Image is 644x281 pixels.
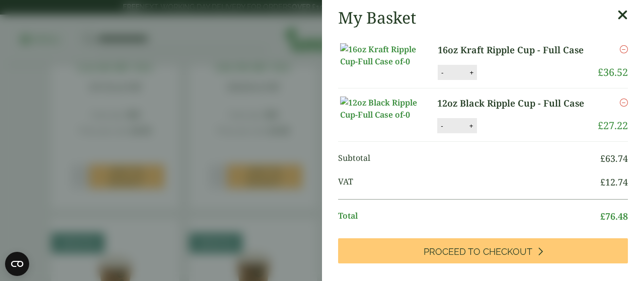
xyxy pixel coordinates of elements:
button: + [466,122,476,130]
a: Remove this item [620,97,628,109]
a: 12oz Black Ripple Cup - Full Case [437,97,591,110]
span: £ [598,65,603,79]
span: £ [600,152,605,164]
bdi: 27.22 [598,119,628,132]
h2: My Basket [338,8,416,27]
img: 12oz Black Ripple Cup-Full Case of-0 [340,97,431,121]
bdi: 36.52 [598,65,628,79]
a: 16oz Kraft Ripple Cup - Full Case [438,43,591,57]
a: Proceed to Checkout [338,238,628,263]
a: Remove this item [620,43,628,55]
span: VAT [338,175,600,189]
bdi: 63.74 [600,152,628,164]
span: £ [600,210,605,222]
button: - [438,122,446,130]
bdi: 76.48 [600,210,628,222]
bdi: 12.74 [600,176,628,188]
button: Open CMP widget [5,252,29,276]
button: + [466,68,476,77]
span: Proceed to Checkout [424,246,532,257]
span: Total [338,210,600,223]
span: Subtotal [338,152,600,165]
button: - [438,68,446,77]
img: 16oz Kraft Ripple Cup-Full Case of-0 [340,43,431,67]
span: £ [600,176,605,188]
span: £ [598,119,603,132]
